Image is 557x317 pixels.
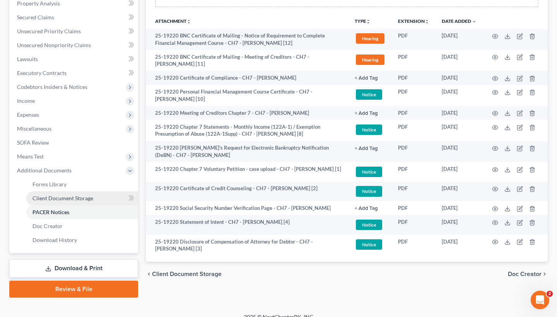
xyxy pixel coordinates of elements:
[9,259,138,278] a: Download & Print
[17,153,44,160] span: Means Test
[356,55,384,65] span: Hearing
[436,201,483,215] td: [DATE]
[425,19,429,24] i: unfold_more
[32,181,67,187] span: Forms Library
[392,215,436,235] td: PDF
[146,215,349,235] td: 25-19220 Statement of Intent - CH7 - [PERSON_NAME] [4]
[392,162,436,182] td: PDF
[355,19,371,24] button: TYPEunfold_more
[355,32,386,45] a: Hearing
[26,205,138,219] a: PACER Notices
[355,74,386,82] a: + Add Tag
[17,97,35,104] span: Income
[146,235,349,256] td: 25-19220 Disclosure of Compensation of Attorney for Debtor - CH7 - [PERSON_NAME] [3]
[17,125,51,132] span: Miscellaneous
[146,271,222,277] button: chevron_left Client Document Storage
[436,106,483,120] td: [DATE]
[26,219,138,233] a: Doc Creator
[355,111,378,116] button: + Add Tag
[17,42,91,48] span: Unsecured Nonpriority Claims
[355,109,386,117] a: + Add Tag
[9,281,138,298] a: Review & File
[17,139,49,146] span: SOFA Review
[146,141,349,162] td: 25-19220 [PERSON_NAME]'s Request for Electronic Bankruptcy Notification (DeBN) - CH7 - [PERSON_NAME]
[356,167,382,177] span: Notice
[436,71,483,85] td: [DATE]
[32,237,77,243] span: Download History
[186,19,191,24] i: unfold_more
[355,76,378,81] button: + Add Tag
[436,141,483,162] td: [DATE]
[355,53,386,66] a: Hearing
[392,201,436,215] td: PDF
[436,215,483,235] td: [DATE]
[355,218,386,231] a: Notice
[436,85,483,106] td: [DATE]
[26,233,138,247] a: Download History
[542,271,548,277] i: chevron_right
[355,205,386,212] a: + Add Tag
[355,88,386,101] a: Notice
[356,89,382,100] span: Notice
[17,56,38,62] span: Lawsuits
[436,162,483,182] td: [DATE]
[356,239,382,250] span: Notice
[146,29,349,50] td: 25-19220 BNC Certificate of Mailing - Notice of Requirement to Complete Financial Management Cour...
[355,146,378,151] button: + Add Tag
[442,18,477,24] a: Date Added expand_more
[398,18,429,24] a: Extensionunfold_more
[146,71,349,85] td: 25-19220 Certificate of Compliance - CH7 - [PERSON_NAME]
[146,106,349,120] td: 25-19220 Meeting of Creditors Chapter 7 - CH7 - [PERSON_NAME]
[146,120,349,141] td: 25-19220 Chapter 7 Statements - Monthly Income (122A-1) / Exemption Presumption of Abuse (122A-1S...
[436,235,483,256] td: [DATE]
[392,120,436,141] td: PDF
[146,162,349,182] td: 25-19220 Chapter 7 Voluntary Petition - case upload - CH7 - [PERSON_NAME] [1]
[436,182,483,201] td: [DATE]
[547,291,553,297] span: 2
[436,120,483,141] td: [DATE]
[355,165,386,178] a: Notice
[17,167,72,174] span: Additional Documents
[355,206,378,211] button: + Add Tag
[392,141,436,162] td: PDF
[366,19,371,24] i: unfold_more
[392,106,436,120] td: PDF
[355,123,386,136] a: Notice
[531,291,549,309] iframe: Intercom live chat
[11,24,138,38] a: Unsecured Priority Claims
[11,52,138,66] a: Lawsuits
[152,271,222,277] span: Client Document Storage
[508,271,548,277] button: Doc Creator chevron_right
[436,50,483,71] td: [DATE]
[392,182,436,201] td: PDF
[17,84,87,90] span: Codebtors Insiders & Notices
[146,182,349,201] td: 25-19220 Certificate of Credit Counseling - CH7 - [PERSON_NAME] [2]
[26,191,138,205] a: Client Document Storage
[508,271,542,277] span: Doc Creator
[32,223,63,229] span: Doc Creator
[355,185,386,198] a: Notice
[355,238,386,251] a: Notice
[472,19,477,24] i: expand_more
[11,66,138,80] a: Executory Contracts
[392,29,436,50] td: PDF
[146,50,349,71] td: 25-19220 BNC Certificate of Mailing - Meeting of Creditors - CH7 - [PERSON_NAME] [11]
[17,70,67,76] span: Executory Contracts
[32,209,69,215] span: PACER Notices
[356,220,382,230] span: Notice
[392,85,436,106] td: PDF
[155,18,191,24] a: Attachmentunfold_more
[17,111,39,118] span: Expenses
[11,38,138,52] a: Unsecured Nonpriority Claims
[392,235,436,256] td: PDF
[146,201,349,215] td: 25-19220 Social Security Number Verification Page - CH7 - [PERSON_NAME]
[392,71,436,85] td: PDF
[146,271,152,277] i: chevron_left
[356,124,382,135] span: Notice
[17,14,54,20] span: Secured Claims
[392,50,436,71] td: PDF
[17,28,81,34] span: Unsecured Priority Claims
[32,195,93,201] span: Client Document Storage
[436,29,483,50] td: [DATE]
[355,144,386,152] a: + Add Tag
